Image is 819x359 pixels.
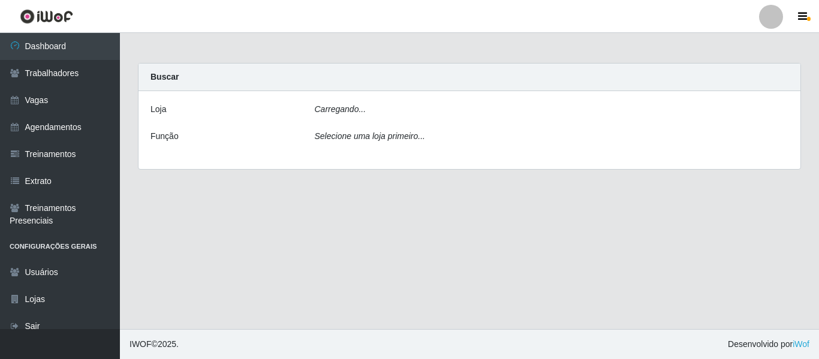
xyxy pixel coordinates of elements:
span: IWOF [130,339,152,349]
label: Função [150,130,179,143]
i: Selecione uma loja primeiro... [315,131,425,141]
strong: Buscar [150,72,179,82]
label: Loja [150,103,166,116]
span: Desenvolvido por [728,338,809,351]
span: © 2025 . [130,338,179,351]
img: CoreUI Logo [20,9,73,24]
i: Carregando... [315,104,366,114]
a: iWof [793,339,809,349]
